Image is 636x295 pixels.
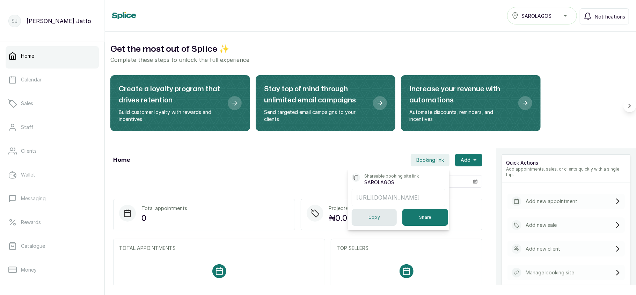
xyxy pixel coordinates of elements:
p: 0 [141,212,187,224]
h2: Stay top of mind through unlimited email campaigns [264,84,367,106]
a: Messaging [6,189,99,208]
p: No appointments. Visit your calendar to add some appointments for [DATE] [131,278,308,291]
div: Increase your revenue with automations [401,75,541,131]
h2: Increase your revenue with automations [409,84,513,106]
p: SJ [12,17,18,24]
a: Clients [6,141,99,161]
p: Manage booking site [526,269,574,276]
a: Home [6,46,99,66]
h2: Create a loyalty program that drives retention [119,84,222,106]
p: Send targeted email campaigns to your clients [264,109,367,123]
div: Create a loyalty program that drives retention [110,75,250,131]
p: Clients [21,147,37,154]
div: Booking link [348,169,449,230]
h1: Home [113,156,130,164]
button: SAROLAGOS [507,7,577,24]
p: Home [21,52,34,59]
p: Staff [21,124,34,131]
p: ₦0.00 [329,212,365,224]
a: Sales [6,94,99,113]
a: Catalogue [6,236,99,256]
a: Calendar [6,70,99,89]
button: Add [455,154,482,166]
span: Booking link [416,157,444,164]
svg: calendar [473,179,478,184]
button: Scroll right [623,100,636,112]
p: Wallet [21,171,35,178]
p: Money [21,266,37,273]
p: Messaging [21,195,46,202]
span: SAROLAGOS [521,12,551,20]
p: SAROLAGOS [364,179,394,186]
p: Calendar [21,76,42,83]
button: Copy [352,209,397,226]
p: Quick Actions [506,159,626,166]
p: Catalogue [21,243,45,250]
a: Money [6,260,99,280]
p: Rewards [21,219,41,226]
p: Add appointments, sales, or clients quickly with a single tap. [506,166,626,178]
p: Sales [21,100,33,107]
span: Add [461,157,470,164]
h2: Get the most out of Splice ✨ [110,43,630,56]
p: Total appointments [141,205,187,212]
p: Add new appointment [526,198,577,205]
button: Notifications [580,8,629,24]
p: Build customer loyalty with rewards and incentives [119,109,222,123]
div: Stay top of mind through unlimited email campaigns [256,75,395,131]
p: TOP SELLERS [337,245,476,252]
p: Projected sales [329,205,365,212]
a: Rewards [6,213,99,232]
p: [URL][DOMAIN_NAME] [356,193,441,202]
a: Staff [6,117,99,137]
p: Shareable booking site link [364,173,419,179]
p: Add new client [526,245,560,252]
p: [PERSON_NAME] Jatto [27,17,91,25]
p: TOTAL APPOINTMENTS [119,245,319,252]
a: Wallet [6,165,99,185]
p: Add new sale [526,222,557,229]
p: Complete these steps to unlock the full experience [110,56,630,64]
button: Share [402,209,448,226]
button: Booking link [411,154,449,166]
p: Automate discounts, reminders, and incentives [409,109,513,123]
span: Notifications [595,13,625,20]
